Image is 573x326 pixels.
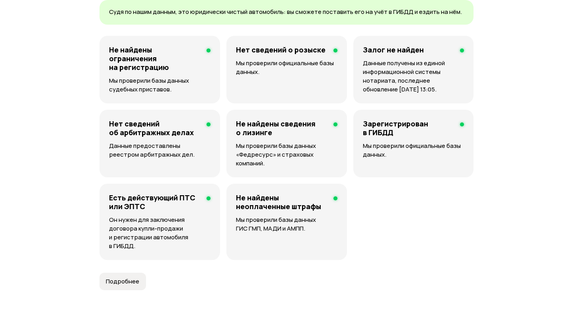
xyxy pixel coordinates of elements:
p: Судя по нашим данным, это юридически чистый автомобиль: вы сможете поставить его на учёт в ГИБДД ... [109,8,464,16]
h4: Нет сведений о розыске [236,45,325,54]
p: Он нужен для заключения договора купли-продажи и регистрации автомобиля в ГИБДД. [109,215,210,250]
p: Мы проверили базы данных судебных приставов. [109,76,210,94]
h4: Зарегистрирован в ГИБДД [363,119,454,137]
p: Мы проверили базы данных «Федресурс» и страховых компаний. [236,142,337,168]
p: Данные предоставлены реестром арбитражных дел. [109,142,210,159]
h4: Не найдены сведения о лизинге [236,119,327,137]
p: Мы проверили базы данных ГИС ГМП, МАДИ и АМПП. [236,215,337,233]
h4: Не найдены неоплаченные штрафы [236,193,327,211]
p: Данные получены из единой информационной системы нотариата, последнее обновление [DATE] 13:05. [363,59,464,94]
p: Мы проверили официальные базы данных. [236,59,337,76]
h4: Есть действующий ПТС или ЭПТС [109,193,200,211]
span: Подробнее [106,277,139,285]
h4: Нет сведений об арбитражных делах [109,119,200,137]
h4: Залог не найден [363,45,424,54]
button: Подробнее [99,273,146,290]
p: Мы проверили официальные базы данных. [363,142,464,159]
h4: Не найдены ограничения на регистрацию [109,45,200,72]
